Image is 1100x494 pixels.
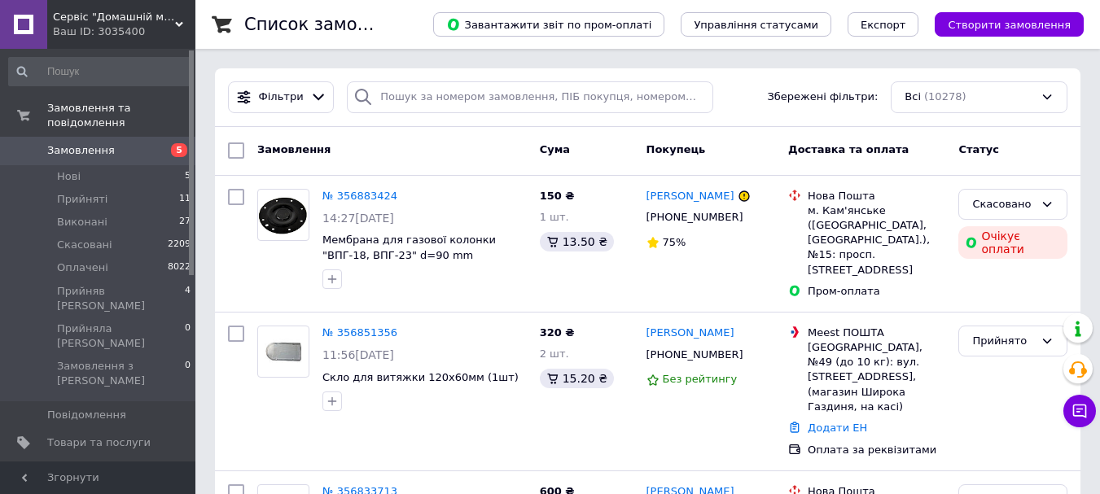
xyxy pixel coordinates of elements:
[540,143,570,155] span: Cума
[57,260,108,275] span: Оплачені
[905,90,921,105] span: Всі
[47,408,126,422] span: Повідомлення
[57,192,107,207] span: Прийняті
[433,12,664,37] button: Завантажити звіт по пром-оплаті
[322,326,397,339] a: № 356851356
[861,19,906,31] span: Експорт
[57,215,107,230] span: Виконані
[924,90,966,103] span: (10278)
[322,348,394,361] span: 11:56[DATE]
[694,19,818,31] span: Управління статусами
[808,189,945,203] div: Нова Пошта
[918,18,1084,30] a: Створити замовлення
[57,284,185,313] span: Прийняв [PERSON_NAME]
[808,326,945,340] div: Meest ПОШТА
[185,359,191,388] span: 0
[57,238,112,252] span: Скасовані
[958,226,1067,259] div: Очікує оплати
[179,192,191,207] span: 11
[185,169,191,184] span: 5
[446,17,651,32] span: Завантажити звіт по пром-оплаті
[257,143,331,155] span: Замовлення
[168,260,191,275] span: 8022
[767,90,878,105] span: Збережені фільтри:
[47,101,195,130] span: Замовлення та повідомлення
[663,236,686,248] span: 75%
[540,211,569,223] span: 1 шт.
[257,189,309,241] a: Фото товару
[540,348,569,360] span: 2 шт.
[57,359,185,388] span: Замовлення з [PERSON_NAME]
[540,232,614,251] div: 13.50 ₴
[646,189,734,204] a: [PERSON_NAME]
[185,284,191,313] span: 4
[848,12,919,37] button: Експорт
[681,12,831,37] button: Управління статусами
[808,340,945,414] div: [GEOGRAPHIC_DATA], №49 (до 10 кг): вул. [STREET_ADDRESS], (магазин Широка Газдиня, на касі)
[258,195,309,234] img: Фото товару
[244,15,410,34] h1: Список замовлень
[171,143,187,157] span: 5
[322,234,496,276] a: Мембрана для газової колонки "ВПГ-18, ВПГ-23" d=90 mm (GAZmaster) чорна
[1063,395,1096,427] button: Чат з покупцем
[53,24,195,39] div: Ваш ID: 3035400
[540,369,614,388] div: 15.20 ₴
[663,373,738,385] span: Без рейтингу
[265,326,303,377] img: Фото товару
[972,333,1034,350] div: Прийнято
[808,422,867,434] a: Додати ЕН
[808,284,945,299] div: Пром-оплата
[808,203,945,278] div: м. Кам'янське ([GEOGRAPHIC_DATA], [GEOGRAPHIC_DATA].), №15: просп. [STREET_ADDRESS]
[646,348,743,361] span: [PHONE_NUMBER]
[179,215,191,230] span: 27
[540,326,575,339] span: 320 ₴
[808,443,945,457] div: Оплата за реквізитами
[185,321,191,351] span: 0
[646,211,743,223] span: [PHONE_NUMBER]
[322,371,519,383] a: Скло для витяжки 120х60мм (1шт)
[47,143,115,158] span: Замовлення
[322,212,394,225] span: 14:27[DATE]
[168,238,191,252] span: 2209
[935,12,1084,37] button: Створити замовлення
[788,143,909,155] span: Доставка та оплата
[972,196,1034,213] div: Скасовано
[540,190,575,202] span: 150 ₴
[646,326,734,341] a: [PERSON_NAME]
[322,190,397,202] a: № 356883424
[646,143,706,155] span: Покупець
[257,326,309,378] a: Фото товару
[948,19,1071,31] span: Створити замовлення
[8,57,192,86] input: Пошук
[47,435,151,450] span: Товари та послуги
[259,90,304,105] span: Фільтри
[57,169,81,184] span: Нові
[958,143,999,155] span: Статус
[53,10,175,24] span: Сервіс "Домашній майстер"
[57,321,185,351] span: Прийняла [PERSON_NAME]
[347,81,712,113] input: Пошук за номером замовлення, ПІБ покупця, номером телефону, Email, номером накладної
